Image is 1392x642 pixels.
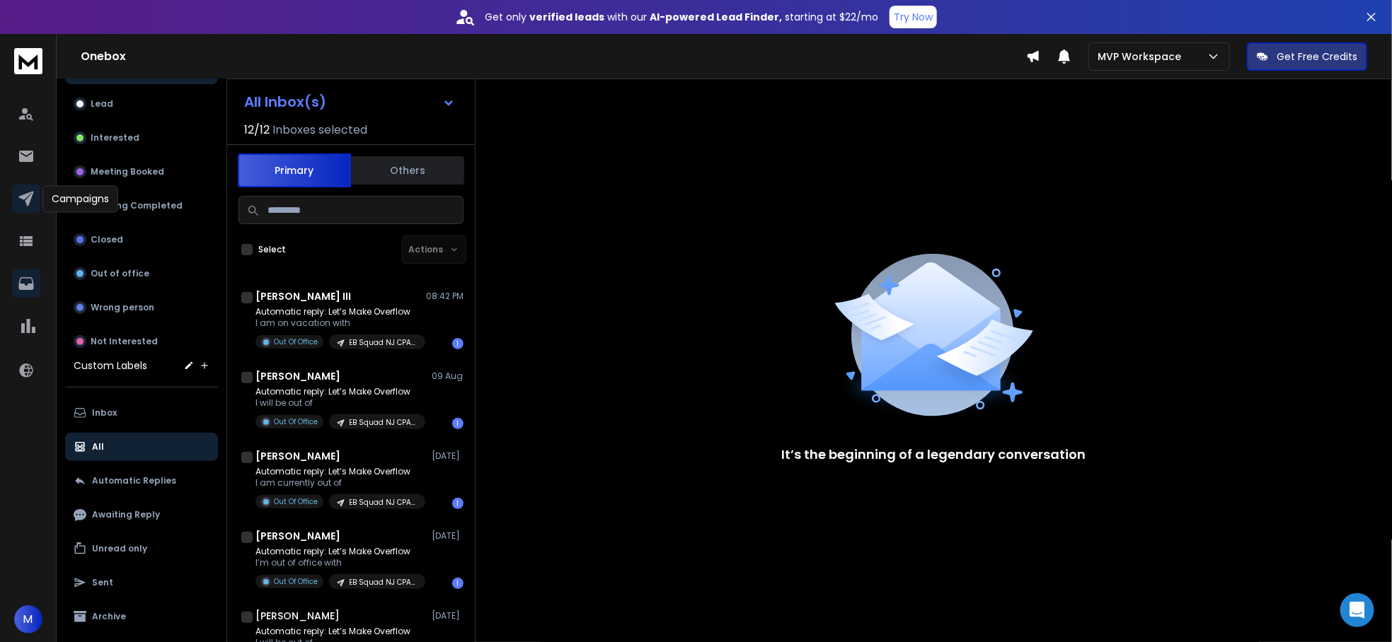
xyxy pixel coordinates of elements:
strong: verified leads [529,10,604,24]
p: Wrong person [91,302,154,313]
p: Automatic reply: Let’s Make Overflow [255,466,425,477]
p: Sent [92,577,113,588]
button: Lead [65,90,218,118]
p: EB Squad NJ CPA List [349,337,417,348]
button: Unread only [65,535,218,563]
button: Others [351,155,464,186]
p: [DATE] [432,530,464,542]
p: Get only with our starting at $22/mo [485,10,878,24]
h3: Inboxes selected [272,122,367,139]
img: logo [14,48,42,74]
p: I am on vacation with [255,317,425,329]
p: Closed [91,234,123,245]
h1: [PERSON_NAME] [255,369,340,383]
h1: [PERSON_NAME] III [255,289,351,303]
div: 1 [452,498,464,509]
button: Meeting Completed [65,192,218,220]
button: Wrong person [65,293,218,322]
p: Automatic reply: Let’s Make Overflow [255,546,425,557]
p: 08:42 PM [426,291,464,302]
button: Try Now [890,6,937,28]
p: Out Of Office [274,576,318,587]
h1: [PERSON_NAME] [255,529,340,543]
p: Awaiting Reply [92,509,160,520]
p: I am currently out of [255,477,425,489]
p: EB Squad NJ CPA List [349,577,417,588]
p: Out Of Office [274,416,318,427]
h3: Custom Labels [74,358,147,373]
button: M [14,605,42,634]
p: Meeting Booked [91,166,164,177]
h1: [PERSON_NAME] [255,449,340,463]
p: All [92,441,104,453]
p: Unread only [92,543,147,554]
p: EB Squad NJ CPA List [349,497,417,508]
strong: AI-powered Lead Finder, [650,10,782,24]
p: I will be out of [255,397,425,409]
button: Not Interested [65,327,218,356]
p: EB Squad NJ CPA List [349,417,417,428]
div: 1 [452,578,464,589]
p: Try Now [894,10,933,24]
p: Archive [92,611,126,622]
p: [DATE] [432,450,464,462]
button: All Inbox(s) [233,88,466,116]
h1: [PERSON_NAME] [255,609,340,623]
div: Open Intercom Messenger [1340,593,1374,627]
p: Get Free Credits [1277,49,1357,64]
p: Not Interested [91,336,158,347]
p: Automatic reply: Let’s Make Overflow [255,626,425,637]
button: Awaiting Reply [65,501,218,529]
button: All [65,433,218,461]
p: Inbox [92,407,117,419]
p: Interested [91,132,139,144]
button: Archive [65,602,218,631]
p: I’m out of office with [255,557,425,568]
p: MVP Workspace [1098,49,1187,64]
p: 09 Aug [432,370,464,382]
button: Sent [65,568,218,597]
div: 1 [452,418,464,429]
button: Interested [65,124,218,152]
button: Out of office [65,259,218,288]
button: Primary [238,153,351,187]
h1: Onebox [81,48,1026,65]
p: Out Of Office [274,496,318,507]
p: Out Of Office [274,337,318,347]
span: 12 / 12 [244,122,270,139]
p: Meeting Completed [91,200,183,211]
p: It’s the beginning of a legendary conversation [782,445,1086,465]
p: Automatic reply: Let’s Make Overflow [255,306,425,317]
button: Automatic Replies [65,467,218,495]
button: Meeting Booked [65,158,218,186]
button: Inbox [65,399,218,427]
div: 1 [452,338,464,349]
h1: All Inbox(s) [244,95,326,109]
button: Get Free Credits [1247,42,1367,71]
p: [DATE] [432,610,464,621]
p: Automatic reply: Let’s Make Overflow [255,386,425,397]
div: Campaigns [42,186,118,213]
p: Automatic Replies [92,475,176,486]
p: Out of office [91,268,149,279]
p: Lead [91,98,113,110]
label: Select [258,244,286,255]
button: Closed [65,226,218,254]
